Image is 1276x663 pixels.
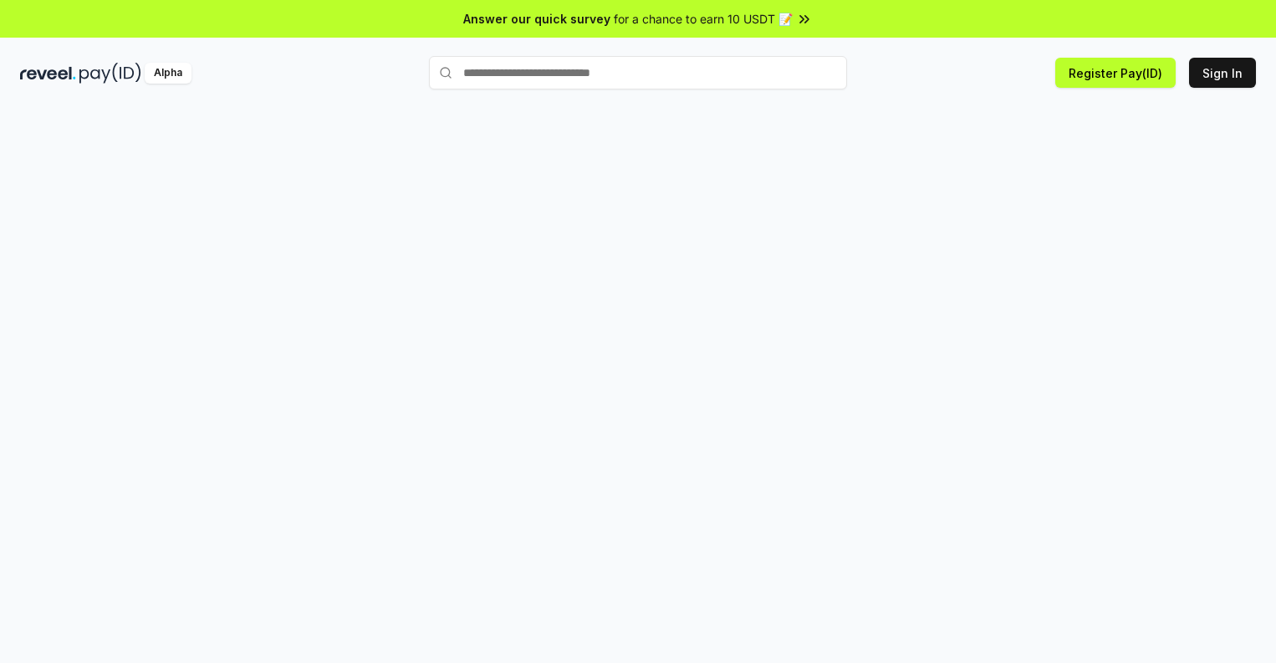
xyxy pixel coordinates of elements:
[145,63,191,84] div: Alpha
[1189,58,1256,88] button: Sign In
[1055,58,1176,88] button: Register Pay(ID)
[614,10,793,28] span: for a chance to earn 10 USDT 📝
[20,63,76,84] img: reveel_dark
[79,63,141,84] img: pay_id
[463,10,610,28] span: Answer our quick survey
